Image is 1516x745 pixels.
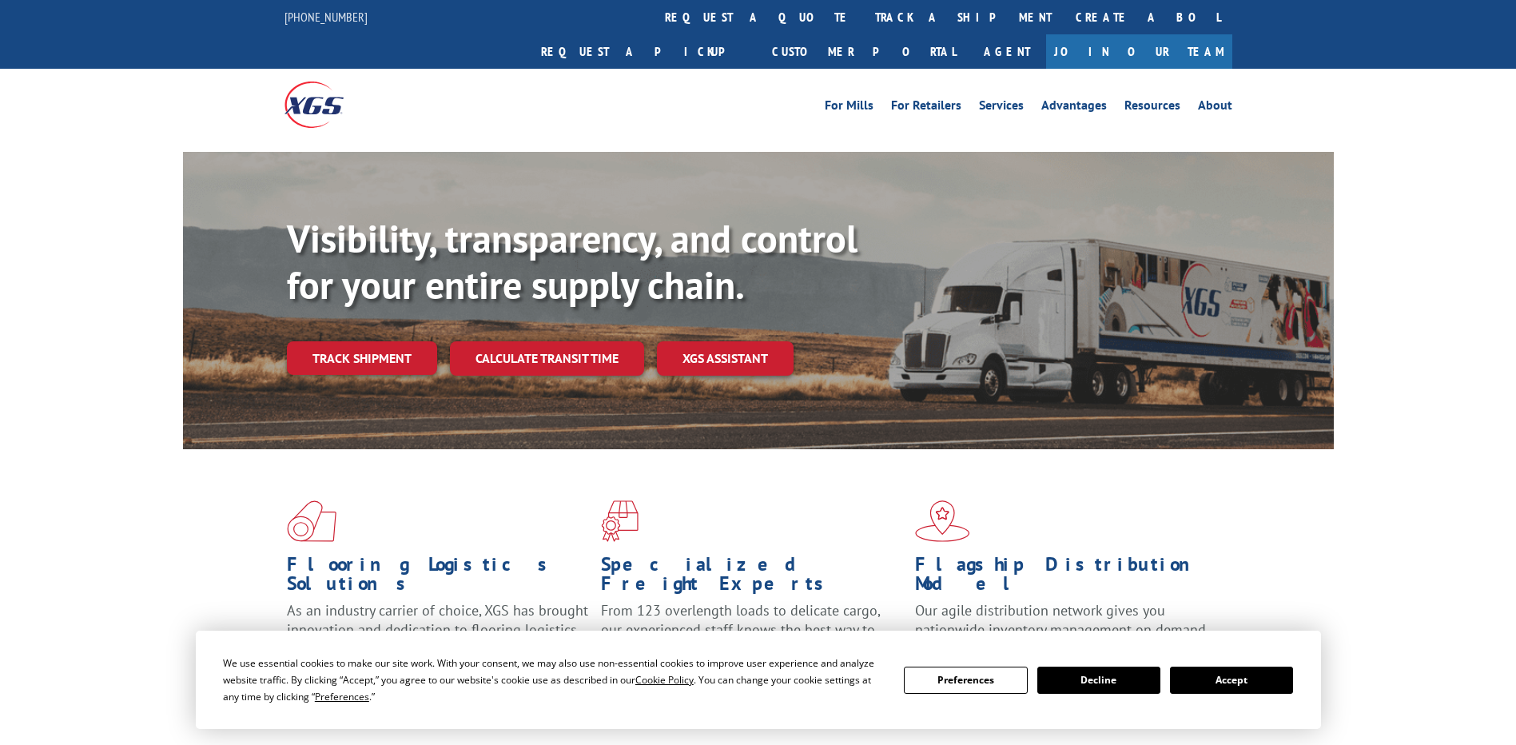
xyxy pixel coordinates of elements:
h1: Flagship Distribution Model [915,555,1217,601]
a: For Retailers [891,99,961,117]
button: Decline [1037,667,1160,694]
a: XGS ASSISTANT [657,341,794,376]
a: Request a pickup [529,34,760,69]
a: Advantages [1041,99,1107,117]
h1: Flooring Logistics Solutions [287,555,589,601]
a: Agent [968,34,1046,69]
a: Calculate transit time [450,341,644,376]
p: From 123 overlength loads to delicate cargo, our experienced staff knows the best way to move you... [601,601,903,672]
a: Resources [1124,99,1180,117]
img: xgs-icon-total-supply-chain-intelligence-red [287,500,336,542]
div: Cookie Consent Prompt [196,631,1321,729]
a: Services [979,99,1024,117]
a: About [1198,99,1232,117]
img: xgs-icon-focused-on-flooring-red [601,500,639,542]
h1: Specialized Freight Experts [601,555,903,601]
a: Track shipment [287,341,437,375]
a: Customer Portal [760,34,968,69]
div: We use essential cookies to make our site work. With your consent, we may also use non-essential ... [223,655,885,705]
button: Accept [1170,667,1293,694]
span: As an industry carrier of choice, XGS has brought innovation and dedication to flooring logistics... [287,601,588,658]
a: For Mills [825,99,873,117]
span: Our agile distribution network gives you nationwide inventory management on demand. [915,601,1209,639]
img: xgs-icon-flagship-distribution-model-red [915,500,970,542]
span: Cookie Policy [635,673,694,687]
a: Join Our Team [1046,34,1232,69]
button: Preferences [904,667,1027,694]
a: [PHONE_NUMBER] [284,9,368,25]
span: Preferences [315,690,369,703]
b: Visibility, transparency, and control for your entire supply chain. [287,213,857,309]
